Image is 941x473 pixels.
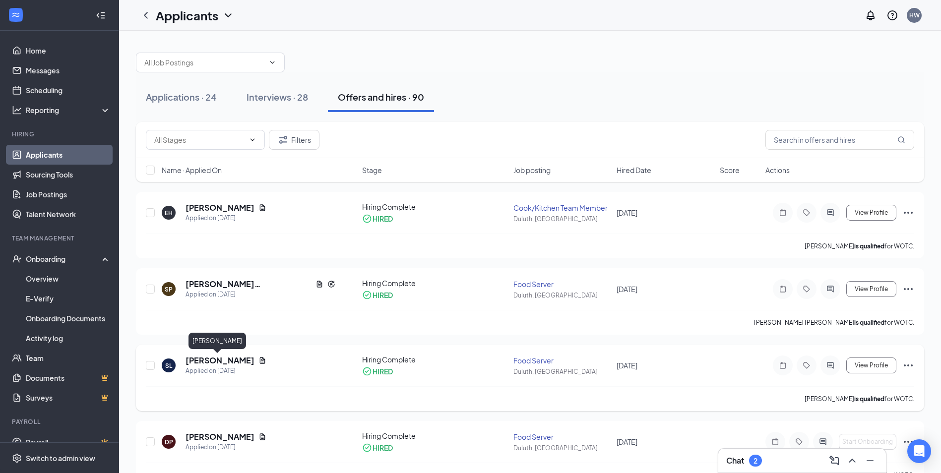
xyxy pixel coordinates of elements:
svg: Note [777,361,789,369]
a: PayrollCrown [26,432,111,452]
button: View Profile [846,205,896,221]
svg: Tag [793,438,805,446]
h5: [PERSON_NAME] [186,355,254,366]
a: Sourcing Tools [26,165,111,184]
button: ChevronUp [844,453,860,469]
span: Actions [765,165,790,175]
b: is qualified [854,395,884,403]
p: [PERSON_NAME] for WOTC. [805,395,914,403]
div: Applied on [DATE] [186,213,266,223]
svg: ChevronDown [249,136,256,144]
div: Interviews · 28 [247,91,308,103]
div: Hiring Complete [362,202,508,212]
span: Name · Applied On [162,165,222,175]
div: Duluth, [GEOGRAPHIC_DATA] [513,367,611,376]
div: Team Management [12,234,109,242]
svg: Filter [277,134,289,146]
span: Stage [362,165,382,175]
h5: [PERSON_NAME] [PERSON_NAME] [186,279,312,290]
div: Duluth, [GEOGRAPHIC_DATA] [513,291,611,299]
input: All Job Postings [144,57,264,68]
svg: Minimize [864,455,876,467]
div: Applied on [DATE] [186,442,266,452]
svg: Ellipses [902,436,914,448]
div: Offers and hires · 90 [338,91,424,103]
div: Food Server [513,432,611,442]
svg: ComposeMessage [828,455,840,467]
h3: Chat [726,455,744,466]
svg: QuestionInfo [886,9,898,21]
input: All Stages [154,134,245,145]
button: Minimize [862,453,878,469]
div: Duluth, [GEOGRAPHIC_DATA] [513,215,611,223]
div: 2 [753,457,757,465]
svg: Document [258,356,266,364]
div: Applied on [DATE] [186,290,335,299]
svg: Note [777,209,789,217]
div: Hiring Complete [362,431,508,441]
a: Overview [26,269,111,289]
button: View Profile [846,357,896,373]
div: Cook/Kitchen Team Member [513,203,611,213]
svg: CheckmarkCircle [362,290,372,300]
div: Hiring [12,130,109,138]
h5: [PERSON_NAME] [186,202,254,213]
span: Score [720,165,740,175]
h1: Applicants [156,7,218,24]
button: View Profile [846,281,896,297]
svg: Tag [801,285,813,293]
svg: Ellipses [902,207,914,219]
svg: Collapse [96,10,106,20]
a: DocumentsCrown [26,368,111,388]
span: [DATE] [617,437,637,446]
div: Food Server [513,355,611,365]
span: View Profile [855,362,888,369]
svg: ActiveChat [824,209,836,217]
div: HIRED [373,214,393,224]
svg: Notifications [865,9,877,21]
div: [PERSON_NAME] [188,333,246,349]
a: Scheduling [26,80,111,100]
span: Job posting [513,165,551,175]
div: HIRED [373,366,393,376]
svg: ChevronDown [268,59,276,66]
svg: Ellipses [902,283,914,295]
svg: Note [777,285,789,293]
div: DP [165,438,173,446]
div: Switch to admin view [26,453,95,463]
svg: WorkstreamLogo [11,10,21,20]
svg: Document [258,433,266,441]
b: is qualified [854,319,884,326]
h5: [PERSON_NAME] [186,431,254,442]
svg: ActiveChat [824,361,836,369]
a: Team [26,348,111,368]
svg: Note [769,438,781,446]
a: Job Postings [26,184,111,204]
svg: Reapply [327,280,335,288]
div: Hiring Complete [362,278,508,288]
a: Activity log [26,328,111,348]
button: Start Onboarding [839,434,896,450]
a: Talent Network [26,204,111,224]
svg: ChevronDown [222,9,234,21]
a: E-Verify [26,289,111,308]
div: SL [165,361,172,370]
svg: Tag [801,361,813,369]
svg: Document [315,280,323,288]
svg: Document [258,204,266,212]
p: [PERSON_NAME] for WOTC. [805,242,914,250]
div: Applied on [DATE] [186,366,266,376]
a: Home [26,41,111,60]
span: [DATE] [617,208,637,217]
a: Onboarding Documents [26,308,111,328]
svg: Tag [801,209,813,217]
svg: Settings [12,453,22,463]
div: Hiring Complete [362,355,508,364]
a: Messages [26,60,111,80]
div: SP [165,285,173,294]
svg: ChevronLeft [140,9,152,21]
span: [DATE] [617,361,637,370]
div: Open Intercom Messenger [907,439,931,463]
svg: MagnifyingGlass [897,136,905,144]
